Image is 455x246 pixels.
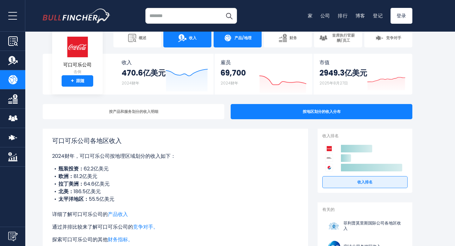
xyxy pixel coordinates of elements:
a: 收入排名 [322,176,408,188]
font: + [71,77,74,84]
font: 可口可乐公司各地区收入 [52,136,122,145]
font: 2024财年 [221,80,238,86]
font: 北美： [58,188,74,195]
a: 前往主页 [43,9,111,23]
font: 市值 [319,59,330,66]
img: Keurig Dr Pepper 竞争对手徽标 [325,154,333,162]
a: 概述 [113,28,161,47]
img: 下午徽标 [326,219,342,233]
a: 收入 470.6亿美元 2024财年 [115,54,214,95]
font: 击倒 [74,69,81,74]
a: 财务指标。 [108,236,133,243]
font: 64.6亿美元 [84,180,110,188]
font: 可口可乐公司的其他 [62,236,108,243]
font: 按地区划分的收入分布 [303,109,341,114]
font: 详细了解可口可乐公司的 [52,211,108,218]
font: 收入排名 [357,179,373,185]
font: 跟随 [76,78,84,84]
font: 竞争对手 [386,35,401,40]
img: 可口可乐公司竞争对手的标志 [325,145,333,152]
a: 可口可乐公司 击倒 [63,36,92,76]
font: 收入 [189,35,197,40]
font: 探索 [52,236,62,243]
a: 首席执行官薪酬/员工 [314,28,362,47]
a: 公司 [320,12,331,19]
font: 产品/地理 [234,35,252,40]
font: 2025年8月27日 [319,80,348,86]
img: 百事可乐竞争对手徽标 [325,164,333,171]
font: 186.5亿美元 [74,188,101,195]
button: 搜索 [221,8,237,24]
font: 可口可乐公司 [63,61,92,68]
font: 2024财年 [122,80,139,86]
font: 按产品和服务划分的收入明细 [109,109,158,114]
a: 财务 [264,28,312,47]
font: 2949.3亿美元 [319,68,367,78]
font: 瓶装投资： [58,165,84,172]
font: 62.2亿美元 [84,165,109,172]
a: 登录 [391,8,413,24]
a: 雇员 69,700 2024财年 [214,54,312,95]
a: 竞争对手。 [133,223,158,231]
a: 市值 2949.3亿美元 2025年8月27日 [313,54,412,95]
font: 2024财年，可口可乐公司按地理区域划分的收入如下： [52,152,176,160]
font: 太平洋地区： [58,195,89,203]
font: 55.5亿美元 [89,195,114,203]
font: 了解可口可乐公司的 [88,223,133,231]
a: 博客 [355,12,366,19]
font: 69,700 [221,68,246,78]
a: +跟随 [62,75,93,87]
img: 红腹灰雀徽标 [43,9,111,23]
font: 拉丁美洲： [58,180,84,188]
font: 有关的 [322,206,335,212]
font: 菲利普莫里斯国际公司各地区收入 [343,220,401,231]
font: 欧洲： [58,173,74,180]
font: 雇员 [221,59,231,66]
font: 收入排名 [322,133,339,139]
font: 首席执行官薪酬/员工 [332,33,355,43]
a: 竞争对手 [364,28,412,47]
font: 收入 [122,59,132,66]
font: 登录 [397,12,407,19]
a: 家 [308,12,313,19]
a: 登记 [373,12,383,19]
a: 产品收入 [108,211,128,218]
a: 菲利普莫里斯国际公司各地区收入 [322,218,408,235]
font: 财务 [289,35,297,40]
font: 81.2亿美元 [74,173,97,180]
a: 产品/地理 [214,28,262,47]
font: 通过并排比较来 [52,223,88,231]
a: 收入 [163,28,211,47]
a: 排行 [338,12,348,19]
font: 470.6亿美元 [122,68,166,78]
font: 概述 [139,35,146,40]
